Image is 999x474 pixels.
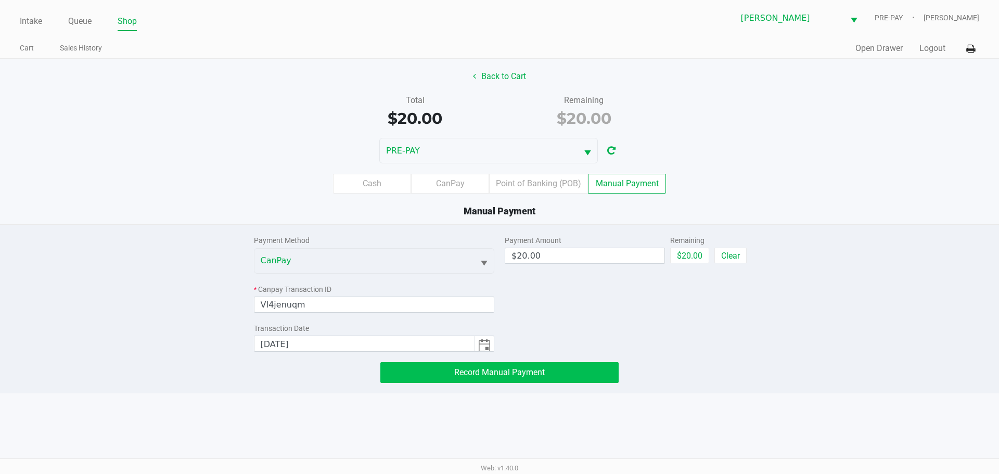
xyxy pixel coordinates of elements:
[670,248,709,263] button: $20.00
[380,362,619,383] button: Record Manual Payment
[254,284,495,295] div: Canpay Transaction ID
[474,249,494,273] button: Select
[489,174,588,194] label: Point of Banking (POB)
[670,235,709,246] div: Remaining
[855,42,903,55] button: Open Drawer
[60,42,102,55] a: Sales History
[588,174,666,194] label: Manual Payment
[505,235,665,246] div: Payment Amount
[875,12,924,23] span: PRE-PAY
[118,14,137,29] a: Shop
[261,254,468,267] span: CanPay
[411,174,489,194] label: CanPay
[68,14,92,29] a: Queue
[741,12,838,24] span: [PERSON_NAME]
[386,145,571,157] span: PRE-PAY
[714,248,747,263] button: Clear
[924,12,979,23] span: [PERSON_NAME]
[507,107,661,130] div: $20.00
[454,367,545,377] span: Record Manual Payment
[466,67,533,86] button: Back to Cart
[474,336,494,351] button: Toggle calendar
[254,336,475,352] input: null
[338,94,492,107] div: Total
[481,464,518,472] span: Web: v1.40.0
[338,107,492,130] div: $20.00
[254,323,495,334] div: Transaction Date
[20,42,34,55] a: Cart
[507,94,661,107] div: Remaining
[20,14,42,29] a: Intake
[919,42,945,55] button: Logout
[578,138,597,163] button: Select
[333,174,411,194] label: Cash
[254,235,495,246] div: Payment Method
[844,6,864,30] button: Select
